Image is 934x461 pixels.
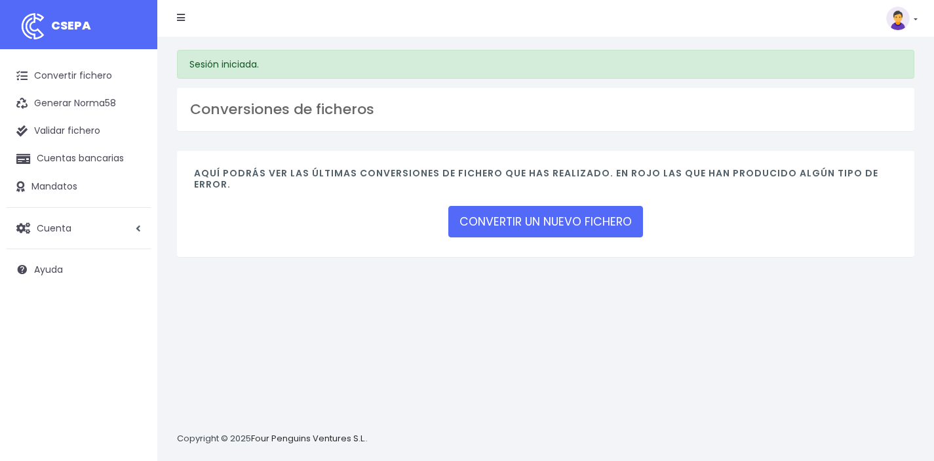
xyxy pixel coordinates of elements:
a: Four Penguins Ventures S.L. [251,432,366,445]
a: Generar Norma58 [7,90,151,117]
a: Convertir fichero [7,62,151,90]
span: Ayuda [34,263,63,276]
span: CSEPA [51,17,91,33]
img: logo [16,10,49,43]
a: CONVERTIR UN NUEVO FICHERO [448,206,643,237]
div: Sesión iniciada. [177,50,914,79]
a: Cuentas bancarias [7,145,151,172]
h4: Aquí podrás ver las últimas conversiones de fichero que has realizado. En rojo las que han produc... [194,168,897,197]
a: Cuenta [7,214,151,242]
h3: Conversiones de ficheros [190,101,901,118]
img: profile [886,7,910,30]
a: Ayuda [7,256,151,283]
span: Cuenta [37,221,71,234]
a: Validar fichero [7,117,151,145]
p: Copyright © 2025 . [177,432,368,446]
a: Mandatos [7,173,151,201]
